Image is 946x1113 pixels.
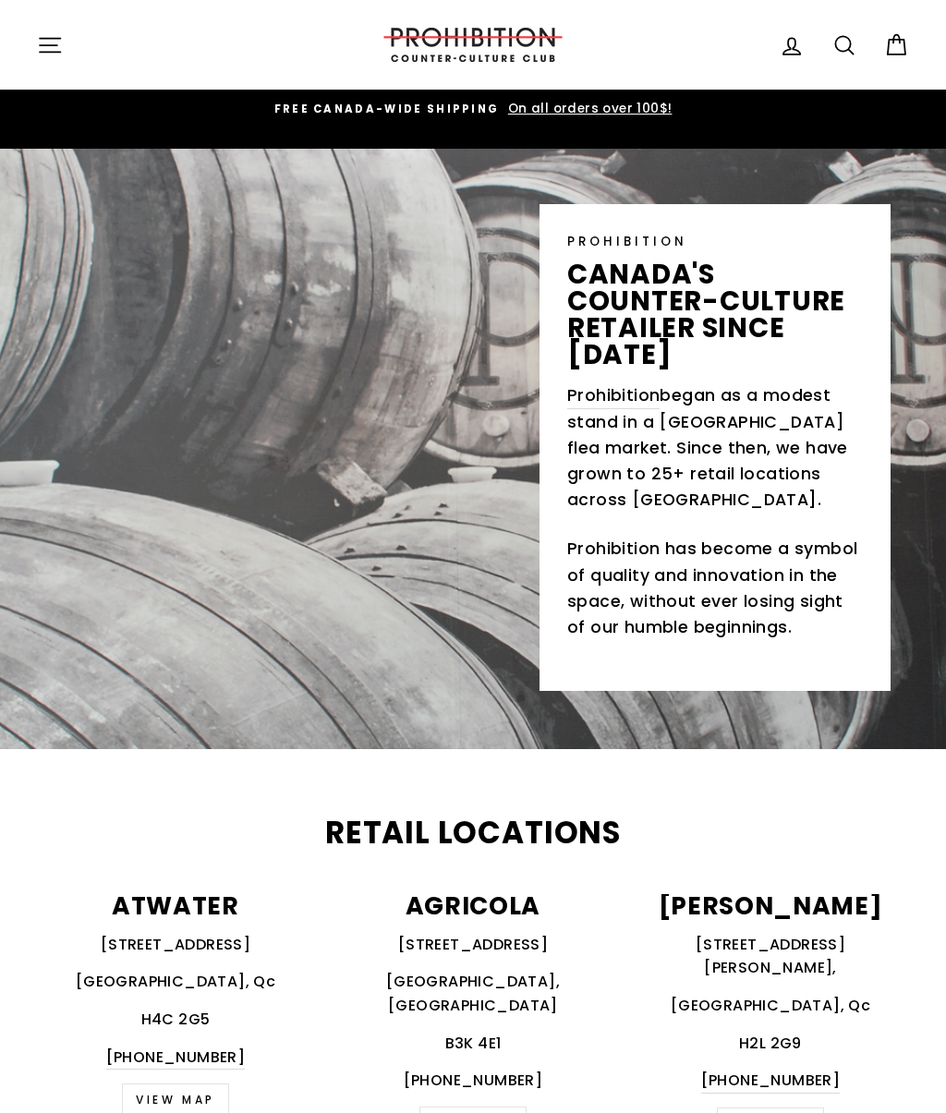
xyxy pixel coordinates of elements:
p: canada's counter-culture retailer since [DATE] [567,260,863,369]
p: [STREET_ADDRESS][PERSON_NAME], [632,933,909,980]
p: [GEOGRAPHIC_DATA], Qc [632,994,909,1018]
p: [GEOGRAPHIC_DATA], [GEOGRAPHIC_DATA] [334,970,612,1017]
p: Prohibition has become a symbol of quality and innovation in the space, without ever losing sight... [567,536,863,640]
img: PROHIBITION COUNTER-CULTURE CLUB [381,28,565,62]
h2: Retail Locations [37,818,909,849]
a: FREE CANADA-WIDE SHIPPING On all orders over 100$! [42,99,904,119]
p: [STREET_ADDRESS] [334,933,612,957]
p: PROHIBITION [567,232,863,251]
p: [PHONE_NUMBER] [334,1069,612,1093]
p: [PERSON_NAME] [632,894,909,919]
p: H2L 2G9 [632,1032,909,1056]
span: On all orders over 100$! [503,100,673,117]
p: B3K 4E1 [334,1032,612,1056]
p: [GEOGRAPHIC_DATA], Qc [37,970,314,994]
p: began as a modest stand in a [GEOGRAPHIC_DATA] flea market. Since then, we have grown to 25+ reta... [567,382,863,514]
p: ATWATER [37,894,314,919]
span: FREE CANADA-WIDE SHIPPING [274,102,500,116]
p: H4C 2G5 [37,1008,314,1032]
a: Prohibition [567,382,660,409]
p: [STREET_ADDRESS] [37,933,314,957]
a: [PHONE_NUMBER] [106,1046,246,1071]
p: AGRICOLA [334,894,612,919]
a: [PHONE_NUMBER] [701,1069,841,1094]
